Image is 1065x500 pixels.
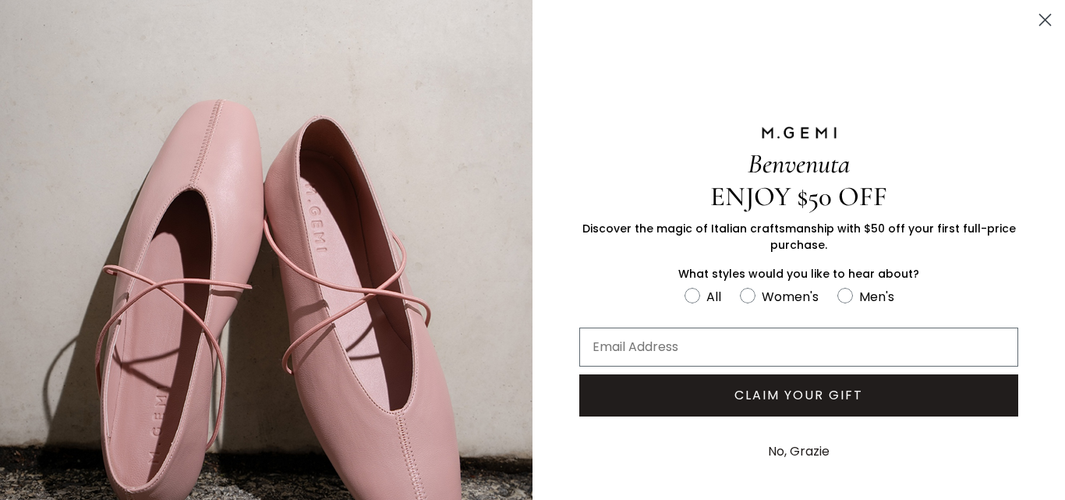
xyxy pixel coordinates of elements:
[579,328,1018,367] input: Email Address
[760,126,838,140] img: M.GEMI
[579,374,1018,417] button: CLAIM YOUR GIFT
[748,147,850,180] span: Benvenuta
[760,432,837,471] button: No, Grazie
[1031,6,1059,34] button: Close dialog
[582,221,1016,253] span: Discover the magic of Italian craftsmanship with $50 off your first full-price purchase.
[678,266,919,282] span: What styles would you like to hear about?
[710,180,887,213] span: ENJOY $50 OFF
[762,287,819,307] div: Women's
[706,287,721,307] div: All
[859,287,894,307] div: Men's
